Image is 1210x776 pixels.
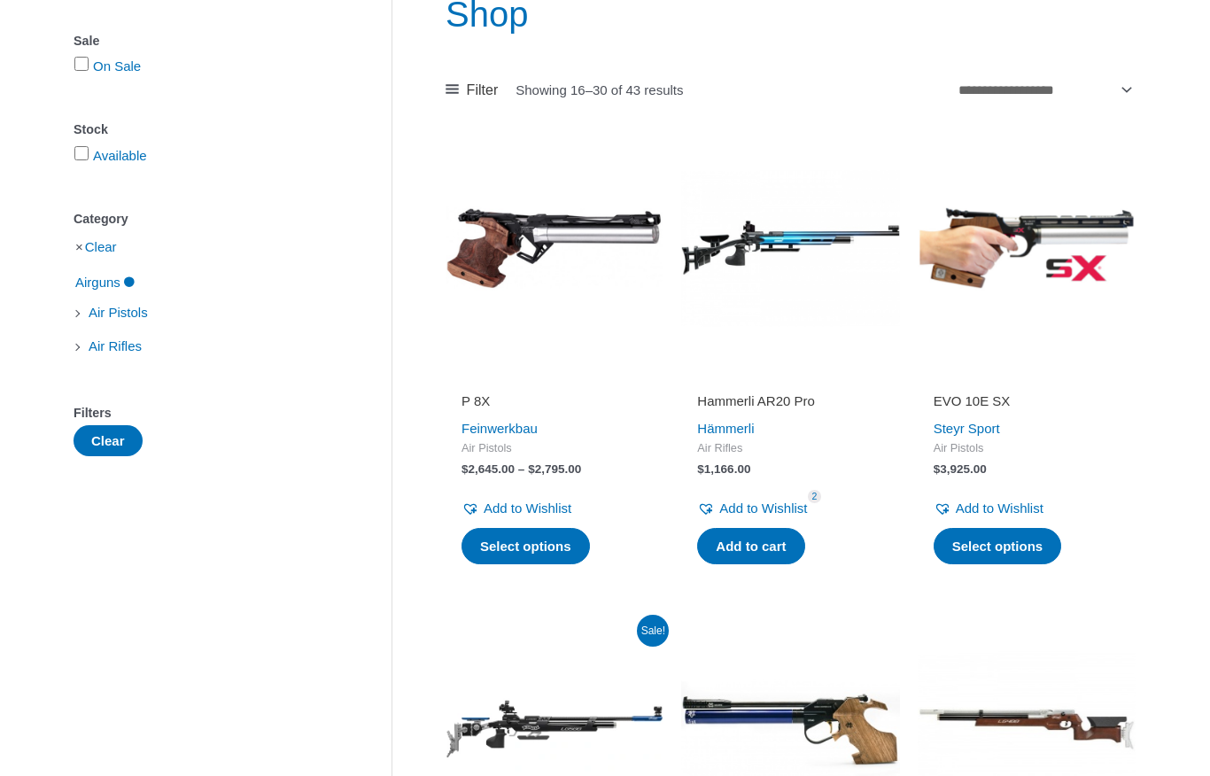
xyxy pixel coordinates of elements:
[462,442,648,457] span: Air Pistols
[87,332,143,362] span: Air Rifles
[74,29,338,55] div: Sale
[697,393,883,411] h2: Hammerli AR20 Pro
[74,118,338,144] div: Stock
[934,529,1062,566] a: Select options for “EVO 10E SX”
[87,299,150,329] span: Air Pistols
[467,78,499,105] span: Filter
[462,393,648,411] h2: P 8X
[951,75,1136,106] select: Shop order
[74,268,122,299] span: Airguns
[93,149,147,164] a: Available
[697,529,804,566] a: Add to cart: “Hammerli AR20 Pro”
[74,58,89,72] input: On Sale
[446,140,663,358] img: P 8X
[518,463,525,477] span: –
[934,442,1120,457] span: Air Pistols
[74,426,143,457] button: Clear
[93,59,141,74] a: On Sale
[74,207,338,233] div: Category
[934,497,1043,522] a: Add to Wishlist
[934,393,1120,411] h2: EVO 10E SX
[934,393,1120,417] a: EVO 10E SX
[446,78,498,105] a: Filter
[681,140,899,358] img: Hämmerli AR20 Pro
[74,401,338,427] div: Filters
[934,463,987,477] bdi: 3,925.00
[934,422,1000,437] a: Steyr Sport
[462,463,515,477] bdi: 2,645.00
[85,240,117,255] a: Clear
[697,393,883,417] a: Hammerli AR20 Pro
[462,422,538,437] a: Feinwerkbau
[462,393,648,417] a: P 8X
[697,463,704,477] span: $
[516,84,683,97] p: Showing 16–30 of 43 results
[87,305,150,320] a: Air Pistols
[528,463,535,477] span: $
[484,501,571,516] span: Add to Wishlist
[697,497,807,522] a: Add to Wishlist
[956,501,1043,516] span: Add to Wishlist
[462,369,648,390] iframe: Customer reviews powered by Trustpilot
[462,463,469,477] span: $
[697,463,750,477] bdi: 1,166.00
[934,369,1120,390] iframe: Customer reviews powered by Trustpilot
[87,338,143,353] a: Air Rifles
[808,491,822,504] span: 2
[719,501,807,516] span: Add to Wishlist
[697,369,883,390] iframe: Customer reviews powered by Trustpilot
[74,275,136,290] a: Airguns
[697,442,883,457] span: Air Rifles
[74,147,89,161] input: Available
[697,422,754,437] a: Hämmerli
[528,463,581,477] bdi: 2,795.00
[462,497,571,522] a: Add to Wishlist
[918,140,1136,358] img: EVO 10E SX
[462,529,590,566] a: Select options for “P 8X”
[934,463,941,477] span: $
[637,616,669,648] span: Sale!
